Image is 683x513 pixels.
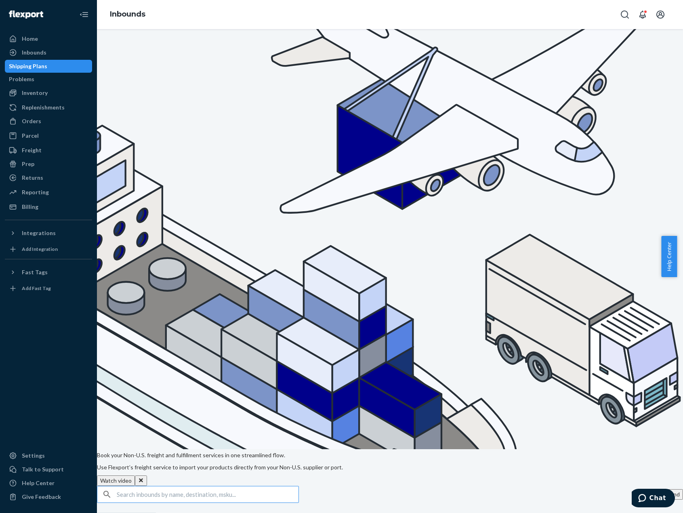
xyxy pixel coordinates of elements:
[5,449,92,462] a: Settings
[22,160,34,168] div: Prep
[22,132,39,140] div: Parcel
[5,186,92,199] a: Reporting
[661,236,677,277] button: Help Center
[110,10,145,19] a: Inbounds
[5,115,92,128] a: Orders
[22,174,43,182] div: Returns
[22,465,64,473] div: Talk to Support
[22,103,65,111] div: Replenishments
[117,486,298,502] input: Search inbounds by name, destination, msku...
[22,479,55,487] div: Help Center
[5,477,92,490] a: Help Center
[9,11,43,19] img: Flexport logo
[5,227,92,240] button: Integrations
[22,146,42,154] div: Freight
[22,229,56,237] div: Integrations
[22,35,38,43] div: Home
[103,3,152,26] ol: breadcrumbs
[5,60,92,73] a: Shipping Plans
[5,171,92,184] a: Returns
[5,463,92,476] button: Talk to Support
[635,6,651,23] button: Open notifications
[5,490,92,503] button: Give Feedback
[5,266,92,279] button: Fast Tags
[5,73,92,86] a: Problems
[5,200,92,213] a: Billing
[9,62,47,70] div: Shipping Plans
[5,32,92,45] a: Home
[5,144,92,157] a: Freight
[97,463,683,471] p: Use Flexport’s freight service to import your products directly from your Non-U.S. supplier or port.
[22,493,61,501] div: Give Feedback
[5,129,92,142] a: Parcel
[97,451,683,459] p: Book your Non-U.S. freight and fulfillment services in one streamlined flow.
[5,282,92,295] a: Add Fast Tag
[76,6,92,23] button: Close Navigation
[652,6,668,23] button: Open account menu
[22,89,48,97] div: Inventory
[22,452,45,460] div: Settings
[135,475,147,486] button: Close
[617,6,633,23] button: Open Search Box
[22,268,48,276] div: Fast Tags
[5,46,92,59] a: Inbounds
[5,158,92,170] a: Prep
[97,475,135,486] button: Watch video
[5,101,92,114] a: Replenishments
[22,246,58,252] div: Add Integration
[22,203,38,211] div: Billing
[5,243,92,256] a: Add Integration
[5,86,92,99] a: Inventory
[22,188,49,196] div: Reporting
[9,75,34,83] div: Problems
[632,489,675,509] iframe: Opens a widget where you can chat to one of our agents
[22,117,41,125] div: Orders
[22,48,46,57] div: Inbounds
[22,285,51,292] div: Add Fast Tag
